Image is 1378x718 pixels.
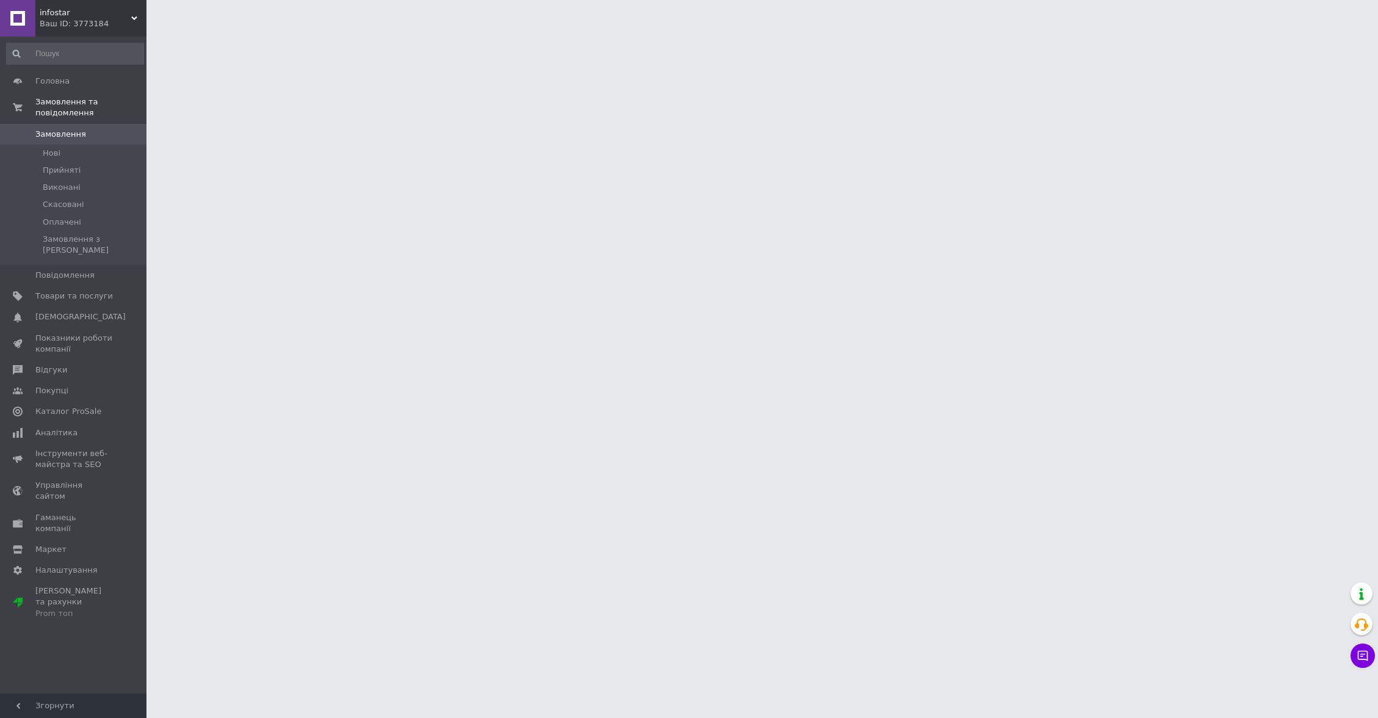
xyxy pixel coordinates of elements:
[43,148,60,159] span: Нові
[43,217,81,228] span: Оплачені
[35,96,146,118] span: Замовлення та повідомлення
[35,608,113,619] div: Prom топ
[43,182,81,193] span: Виконані
[1351,644,1375,668] button: Чат з покупцем
[35,448,113,470] span: Інструменти веб-майстра та SEO
[6,43,144,65] input: Пошук
[35,512,113,534] span: Гаманець компанії
[35,333,113,355] span: Показники роботи компанії
[43,199,84,210] span: Скасовані
[35,129,86,140] span: Замовлення
[35,364,67,375] span: Відгуки
[35,406,101,417] span: Каталог ProSale
[35,565,98,576] span: Налаштування
[35,586,113,619] span: [PERSON_NAME] та рахунки
[35,427,78,438] span: Аналітика
[43,165,81,176] span: Прийняті
[40,7,131,18] span: infostar
[35,76,70,87] span: Головна
[35,270,95,281] span: Повідомлення
[35,291,113,302] span: Товари та послуги
[35,544,67,555] span: Маркет
[43,234,143,256] span: Замовлення з [PERSON_NAME]
[35,311,126,322] span: [DEMOGRAPHIC_DATA]
[35,480,113,502] span: Управління сайтом
[35,385,68,396] span: Покупці
[40,18,146,29] div: Ваш ID: 3773184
